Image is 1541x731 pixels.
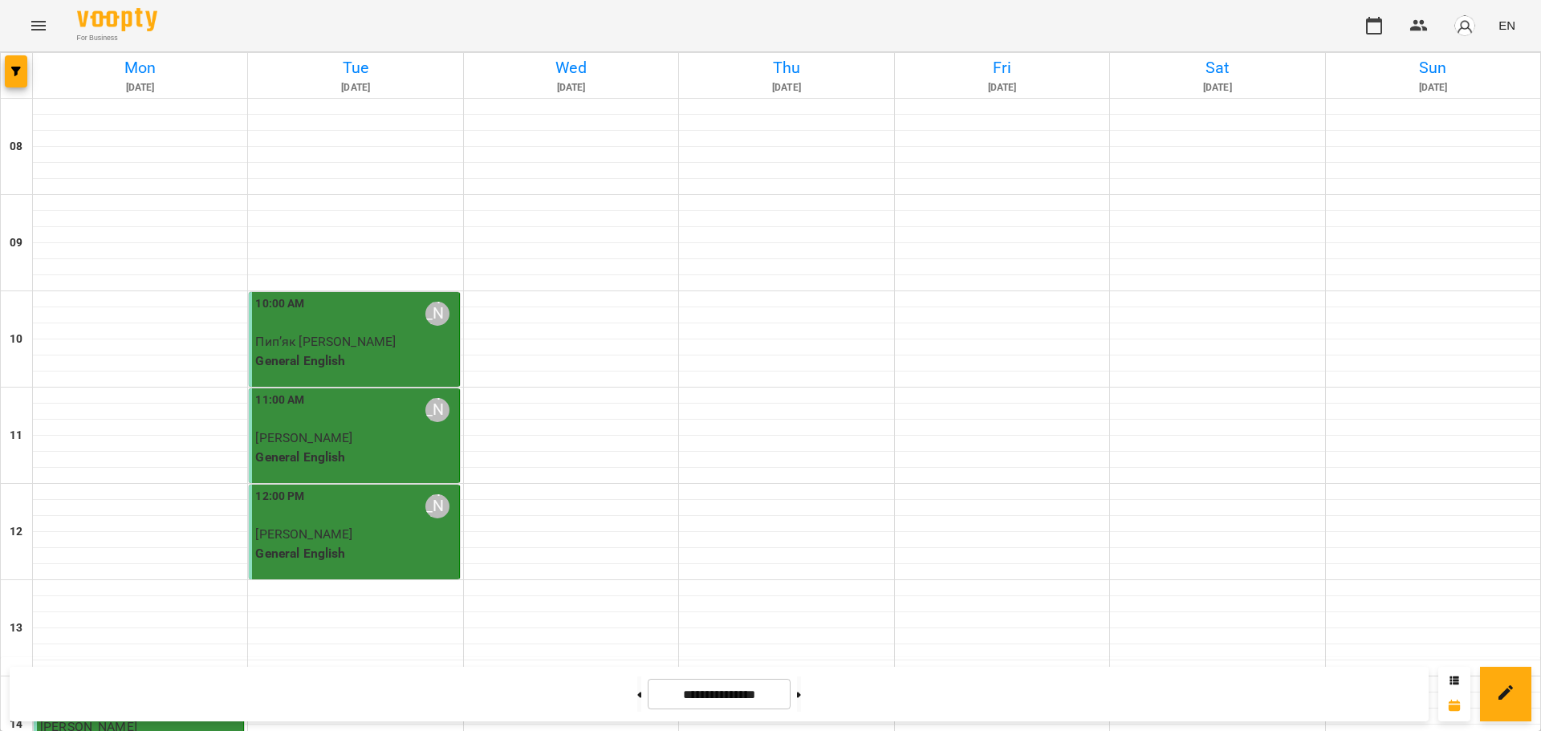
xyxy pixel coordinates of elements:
p: General English [255,351,455,371]
span: [PERSON_NAME] [255,526,352,542]
img: avatar_s.png [1454,14,1476,37]
h6: 09 [10,234,22,252]
h6: 08 [10,138,22,156]
h6: Thu [681,55,891,80]
h6: 13 [10,619,22,637]
h6: Fri [897,55,1107,80]
h6: Sat [1112,55,1322,80]
h6: 11 [10,427,22,445]
h6: Sun [1328,55,1538,80]
h6: [DATE] [1112,80,1322,95]
h6: [DATE] [1328,80,1538,95]
h6: Tue [250,55,460,80]
p: General English [255,544,455,563]
h6: [DATE] [466,80,676,95]
button: Menu [19,6,58,45]
h6: Mon [35,55,245,80]
button: EN [1492,10,1522,40]
h6: [DATE] [897,80,1107,95]
label: 10:00 AM [255,295,304,313]
img: Voopty Logo [77,8,157,31]
h6: [DATE] [250,80,460,95]
h6: [DATE] [681,80,891,95]
h6: Wed [466,55,676,80]
div: Макарова Яна [425,398,449,422]
span: Пип’як [PERSON_NAME] [255,334,396,349]
div: Макарова Яна [425,302,449,326]
label: 12:00 PM [255,488,304,506]
p: General English [255,448,455,467]
h6: 10 [10,331,22,348]
h6: 12 [10,523,22,541]
h6: [DATE] [35,80,245,95]
div: Макарова Яна [425,494,449,518]
span: EN [1498,17,1515,34]
span: [PERSON_NAME] [255,430,352,445]
label: 11:00 AM [255,392,304,409]
span: For Business [77,33,157,43]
